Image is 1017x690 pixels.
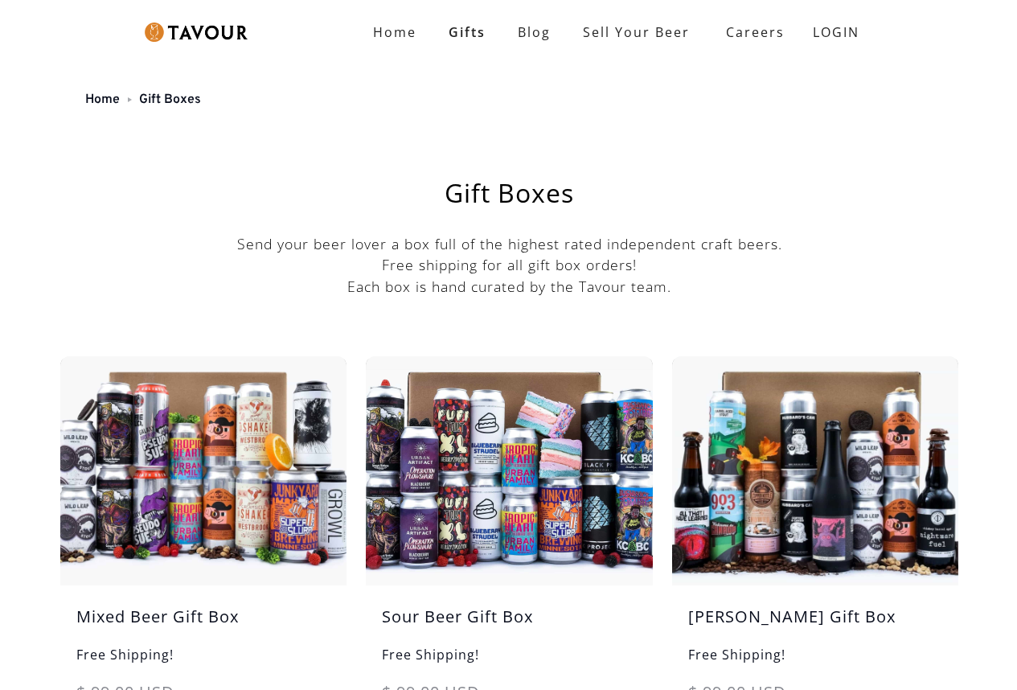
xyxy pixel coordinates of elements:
[357,16,433,48] a: Home
[60,645,347,680] h6: Free Shipping!
[366,605,652,645] h5: Sour Beer Gift Box
[373,23,416,41] strong: Home
[60,605,347,645] h5: Mixed Beer Gift Box
[100,180,918,206] h1: Gift Boxes
[433,16,502,48] a: Gifts
[85,92,120,108] a: Home
[139,92,201,108] a: Gift Boxes
[726,16,785,48] strong: Careers
[502,16,567,48] a: Blog
[672,645,958,680] h6: Free Shipping!
[672,605,958,645] h5: [PERSON_NAME] Gift Box
[706,10,797,55] a: Careers
[567,16,706,48] a: Sell Your Beer
[366,645,652,680] h6: Free Shipping!
[60,233,958,297] p: Send your beer lover a box full of the highest rated independent craft beers. Free shipping for a...
[797,16,876,48] a: LOGIN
